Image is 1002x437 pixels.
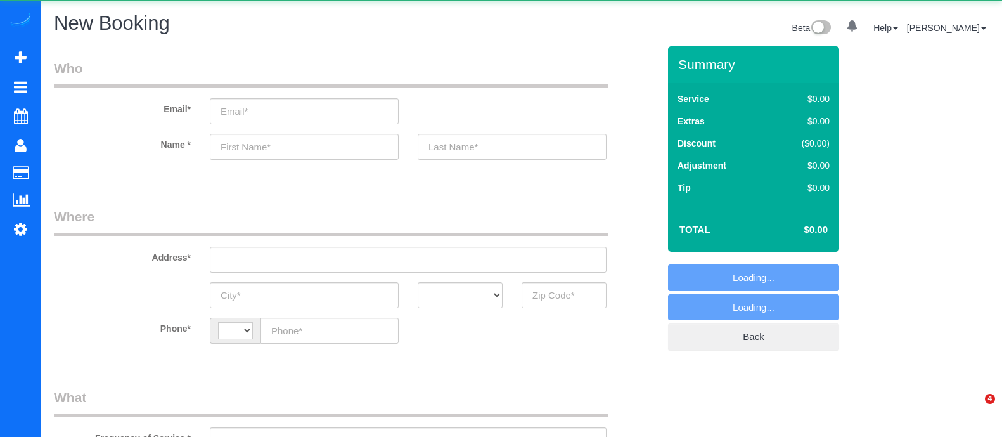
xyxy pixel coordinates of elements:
[959,394,989,424] iframe: Intercom live chat
[678,57,833,72] h3: Summary
[260,318,399,344] input: Phone*
[210,134,399,160] input: First Name*
[873,23,898,33] a: Help
[792,23,832,33] a: Beta
[54,59,608,88] legend: Who
[678,115,705,127] label: Extras
[54,207,608,236] legend: Where
[418,134,607,160] input: Last Name*
[210,282,399,308] input: City*
[522,282,607,308] input: Zip Code*
[8,13,33,30] img: Automaid Logo
[678,181,691,194] label: Tip
[907,23,986,33] a: [PERSON_NAME]
[44,134,200,151] label: Name *
[668,323,839,350] a: Back
[775,181,830,194] div: $0.00
[678,93,709,105] label: Service
[775,115,830,127] div: $0.00
[54,388,608,417] legend: What
[678,159,726,172] label: Adjustment
[44,98,200,115] label: Email*
[54,12,170,34] span: New Booking
[679,224,710,235] strong: Total
[678,137,716,150] label: Discount
[210,98,399,124] input: Email*
[766,225,828,235] h4: $0.00
[775,93,830,105] div: $0.00
[810,20,831,37] img: New interface
[775,159,830,172] div: $0.00
[44,247,200,264] label: Address*
[985,394,995,404] span: 4
[44,318,200,335] label: Phone*
[775,137,830,150] div: ($0.00)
